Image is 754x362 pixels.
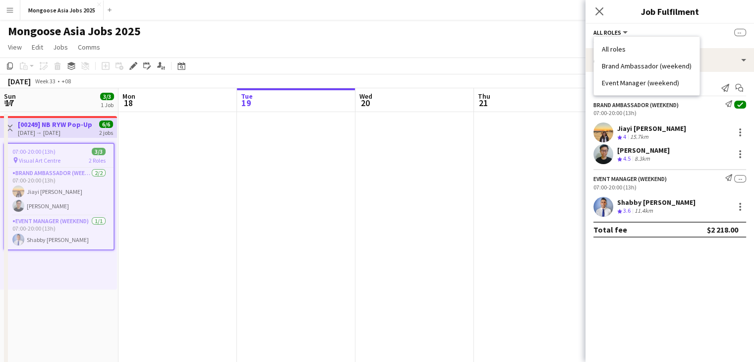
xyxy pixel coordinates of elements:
div: 2 jobs [99,128,113,136]
span: 3/3 [100,93,114,100]
div: Confirmed [585,48,754,72]
span: 3/3 [92,148,106,155]
div: Event Manager (weekend) [593,175,667,182]
h1: Mongoose Asia Jobs 2025 [8,24,141,39]
span: 6/6 [99,121,113,128]
a: Edit [28,41,47,54]
h3: [00249] NB RYW Pop-Up [18,120,92,129]
span: Jobs [53,43,68,52]
li: Event Manager (weekend) [602,78,692,87]
span: Sun [4,92,16,101]
div: 8.3km [633,155,652,163]
div: [DATE] [8,76,31,86]
div: Shabby [PERSON_NAME] [617,198,696,207]
li: All roles [602,45,692,54]
span: -- [734,29,746,36]
div: Jiayi [PERSON_NAME] [617,124,686,133]
span: Comms [78,43,100,52]
a: Comms [74,41,104,54]
span: All roles [593,29,621,36]
span: 17 [2,97,16,109]
div: [DATE] → [DATE] [18,129,92,136]
span: 4 [623,133,626,140]
span: 20 [358,97,372,109]
span: Tue [241,92,253,101]
div: +08 [61,77,71,85]
app-card-role: Event Manager (weekend)1/107:00-20:00 (13h)Shabby [PERSON_NAME] [4,216,114,249]
a: Jobs [49,41,72,54]
span: View [8,43,22,52]
span: 3.6 [623,207,631,214]
span: Thu [478,92,490,101]
span: Mon [122,92,135,101]
span: Week 33 [33,77,58,85]
span: -- [734,175,746,182]
span: Edit [32,43,43,52]
span: Visual Art Centre [19,157,60,164]
app-card-role: Brand Ambassador (weekend)2/207:00-20:00 (13h)Jiayi [PERSON_NAME][PERSON_NAME] [4,168,114,216]
li: Brand Ambassador (weekend) [602,61,692,70]
span: 18 [121,97,135,109]
div: 07:00-20:00 (13h) [593,183,746,191]
div: 07:00-20:00 (13h) [593,109,746,117]
span: 07:00-20:00 (13h) [12,148,56,155]
span: 21 [476,97,490,109]
h3: Job Fulfilment [585,5,754,18]
div: 11.4km [633,207,655,215]
button: All roles [593,29,629,36]
button: Mongoose Asia Jobs 2025 [20,0,104,20]
a: View [4,41,26,54]
div: 15.7km [628,133,650,141]
span: Wed [359,92,372,101]
span: 2 Roles [89,157,106,164]
div: Total fee [593,225,627,235]
span: 19 [239,97,253,109]
div: [PERSON_NAME] [617,146,670,155]
span: 4.5 [623,155,631,162]
app-job-card: 07:00-20:00 (13h)3/3 Visual Art Centre2 RolesBrand Ambassador (weekend)2/207:00-20:00 (13h)Jiayi ... [3,143,115,250]
div: $2 218.00 [707,225,738,235]
div: Brand Ambassador (weekend) [593,101,679,109]
div: 1 Job [101,101,114,109]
